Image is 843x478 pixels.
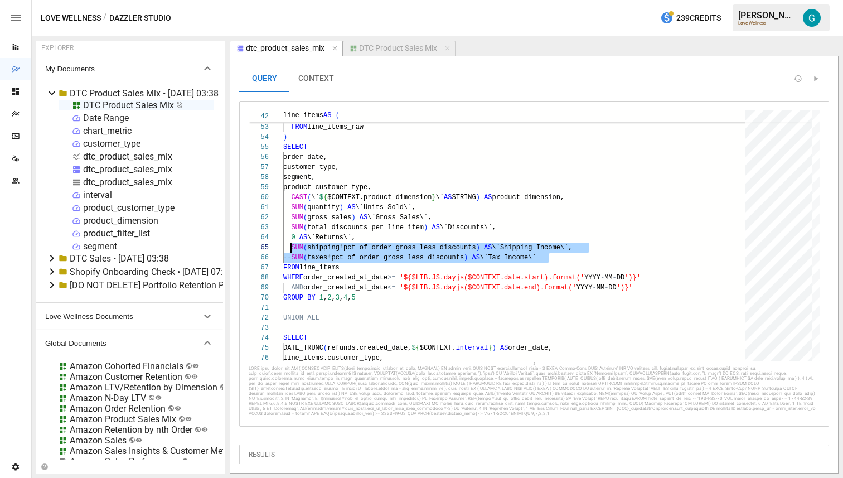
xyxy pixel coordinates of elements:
[307,123,364,131] span: line_items_raw
[387,274,395,282] span: >=
[576,284,593,292] span: YYYY
[70,424,192,435] div: Amazon Retention by nth Order
[70,414,176,424] div: Amazon Product Sales Mix
[307,204,340,211] span: quantity
[307,254,327,262] span: taxes
[343,294,347,302] span: 4
[83,241,117,252] div: segment
[291,214,303,221] span: SUM
[283,334,307,342] span: SELECT
[249,172,269,182] div: 58
[283,133,287,141] span: )
[70,253,169,264] div: DTC Sales • [DATE] 03:38
[608,284,616,292] span: DD
[249,353,269,363] div: 76
[327,344,411,352] span: refunds.created_date,
[249,213,269,223] div: 62
[303,244,307,252] span: (
[283,294,303,302] span: GROUP
[36,55,223,82] button: My Documents
[83,151,172,162] div: dtc_product_sales_mix
[249,293,269,303] div: 70
[70,456,180,467] div: Amazon Sales Performance
[584,274,600,282] span: YYYY
[83,125,132,136] div: chart_metric
[249,313,269,323] div: 72
[246,44,324,54] div: dtc_product_sales_mix
[41,44,74,52] div: EXPLORER
[283,153,327,161] span: order_date,
[624,274,641,282] span: ')}'
[249,263,269,273] div: 67
[249,182,269,192] div: 59
[347,204,355,211] span: AS
[83,202,175,213] div: product_customer_type
[480,254,536,262] span: \`Tax Income\`
[351,294,355,302] span: 5
[464,254,468,262] span: )
[283,354,384,362] span: line_items.customer_type,
[70,393,146,403] div: Amazon N-Day LTV
[283,112,323,119] span: line_items
[303,204,307,211] span: (
[36,330,223,356] button: Global Documents
[303,274,387,282] span: order_created_at_date
[249,132,269,142] div: 54
[476,244,480,252] span: )
[604,284,608,292] span: -
[45,65,201,73] span: My Documents
[249,323,269,333] div: 73
[343,41,456,56] button: DTC Product Sales Mix
[283,274,303,282] span: WHERE
[803,9,821,27] img: Gavin Acres
[307,314,319,322] span: ALL
[323,344,327,352] span: (
[135,437,142,443] svg: Public
[440,224,496,231] span: \`Discounts\`,
[291,284,303,292] span: AND
[307,224,424,231] span: total_discounts_per_line_item
[331,254,464,262] span: pct_of_order_gross_less_discounts
[192,363,199,369] svg: Public
[303,214,307,221] span: (
[83,100,174,110] div: DTC Product Sales Mix
[488,344,492,352] span: }
[336,294,340,302] span: 3
[793,74,802,83] button: Document History
[360,214,367,221] span: AS
[291,204,303,211] span: SUM
[597,284,604,292] span: MM
[283,163,340,171] span: customer_type,
[387,284,395,292] span: <=
[83,215,158,226] div: product_dimension
[70,446,239,456] div: Amazon Sales Insights & Customer Metrics
[291,194,307,201] span: CAST
[303,254,307,262] span: (
[299,264,340,272] span: line_items
[291,254,303,262] span: SUM
[249,152,269,162] div: 56
[249,303,269,313] div: 71
[249,192,269,202] div: 60
[676,11,721,25] span: 239 Credits
[508,344,552,352] span: order_date,
[424,224,428,231] span: )
[359,44,437,54] div: DTC Product Sales Mix
[303,224,307,231] span: (
[83,177,172,187] div: dtc_product_sales_mix
[303,284,387,292] span: order_created_at_date
[492,194,565,201] span: product_dimension,
[400,284,576,292] span: '${$LIB.JS.dayjs($CONTEXT.date.end).format('
[83,190,112,200] div: interval
[83,164,172,175] div: dtc_product_sales_mix
[796,2,827,33] button: Gavin Acres
[600,274,604,282] span: -
[484,194,492,201] span: AS
[613,274,617,282] span: -
[70,280,297,291] div: [DO NOT DELETE] Portfolio Retention Prediction Accuracy
[83,113,129,123] div: Date Range
[617,274,624,282] span: DD
[249,162,269,172] div: 57
[456,344,488,352] span: interval
[201,426,208,433] svg: Public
